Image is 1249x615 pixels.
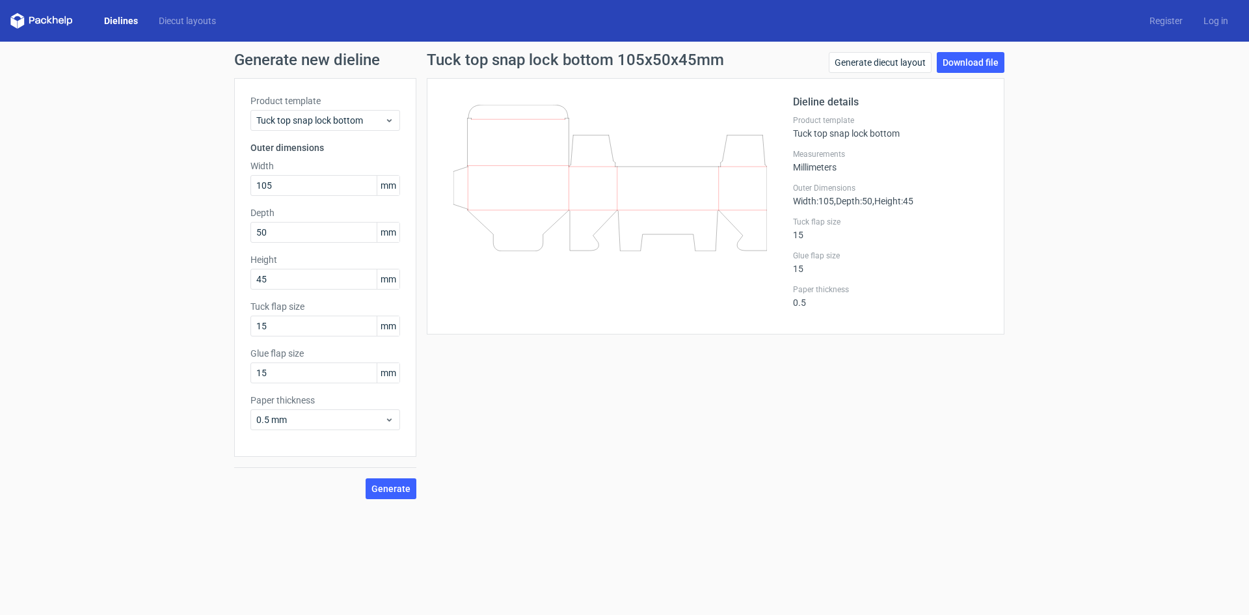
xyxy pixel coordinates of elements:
label: Product template [793,115,988,126]
span: mm [377,316,399,336]
span: Width : 105 [793,196,834,206]
span: 0.5 mm [256,413,384,426]
a: Register [1139,14,1193,27]
a: Download file [937,52,1004,73]
label: Paper thickness [250,394,400,407]
label: Height [250,253,400,266]
a: Log in [1193,14,1239,27]
span: Generate [371,484,410,493]
label: Product template [250,94,400,107]
div: 0.5 [793,284,988,308]
span: , Height : 45 [872,196,913,206]
span: mm [377,363,399,383]
div: Millimeters [793,149,988,172]
label: Tuck flap size [250,300,400,313]
h1: Tuck top snap lock bottom 105x50x45mm [427,52,724,68]
span: mm [377,269,399,289]
div: 15 [793,251,988,274]
label: Width [250,159,400,172]
label: Outer Dimensions [793,183,988,193]
div: Tuck top snap lock bottom [793,115,988,139]
span: mm [377,223,399,242]
a: Diecut layouts [148,14,226,27]
label: Glue flap size [250,347,400,360]
button: Generate [366,478,416,499]
label: Depth [250,206,400,219]
label: Tuck flap size [793,217,988,227]
h1: Generate new dieline [234,52,1015,68]
label: Glue flap size [793,251,988,261]
a: Generate diecut layout [829,52,932,73]
div: 15 [793,217,988,240]
h2: Dieline details [793,94,988,110]
span: Tuck top snap lock bottom [256,114,384,127]
a: Dielines [94,14,148,27]
label: Paper thickness [793,284,988,295]
span: , Depth : 50 [834,196,872,206]
h3: Outer dimensions [250,141,400,154]
label: Measurements [793,149,988,159]
span: mm [377,176,399,195]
